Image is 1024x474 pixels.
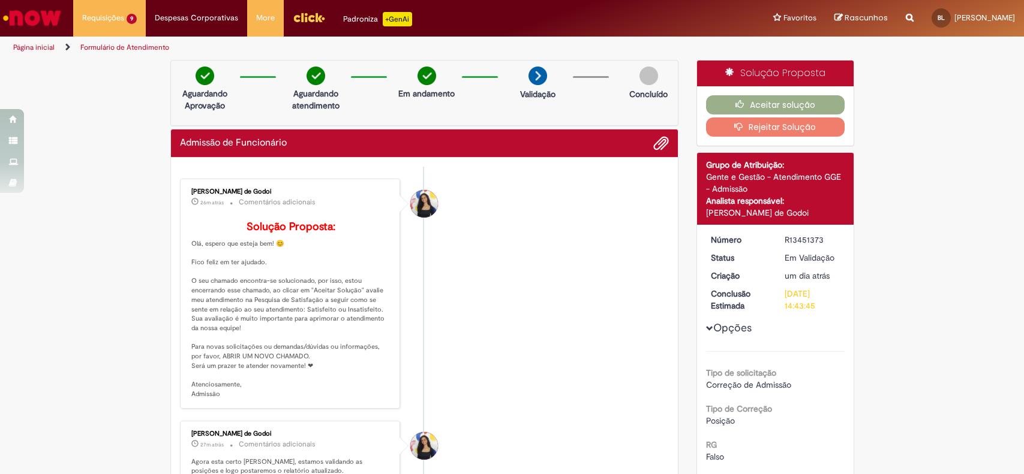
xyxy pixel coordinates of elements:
img: click_logo_yellow_360x200.png [293,8,325,26]
span: Correção de Admissão [706,379,791,390]
span: um dia atrás [785,270,830,281]
p: Aguardando Aprovação [176,87,234,111]
img: check-circle-green.png [418,67,436,85]
div: Grupo de Atribuição: [706,159,845,171]
img: ServiceNow [1,6,63,30]
time: 28/08/2025 10:35:22 [200,199,224,206]
h2: Admissão de Funcionário Histórico de tíquete [180,138,287,149]
span: 9 [127,14,137,24]
b: Tipo de Correção [706,403,772,414]
b: RG [706,439,717,450]
time: 27/08/2025 10:14:30 [785,270,830,281]
span: BL [938,14,945,22]
span: 27m atrás [200,441,224,448]
span: Favoritos [783,12,816,24]
div: Padroniza [343,12,412,26]
div: Em Validação [785,252,840,264]
p: Concluído [629,88,668,100]
span: 26m atrás [200,199,224,206]
p: Em andamento [398,87,455,99]
span: Falso [706,451,724,462]
button: Rejeitar Solução [706,117,845,137]
ul: Trilhas de página [9,37,674,59]
a: Formulário de Atendimento [80,43,169,52]
img: check-circle-green.png [307,67,325,85]
button: Adicionar anexos [653,135,669,151]
div: 27/08/2025 10:14:30 [785,270,840,282]
div: [PERSON_NAME] de Godoi [706,207,845,219]
p: Aguardando atendimento [287,87,345,111]
b: Tipo de solicitação [706,367,776,378]
dt: Conclusão Estimada [702,288,776,312]
div: Solução Proposta [697,61,854,86]
div: Ana Santos de Godoi [410,432,438,460]
img: img-circle-grey.png [639,67,658,85]
b: Solução Proposta: [247,220,335,234]
img: arrow-next.png [528,67,547,85]
p: +GenAi [383,12,412,26]
p: Validação [520,88,555,100]
div: Ana Santos de Godoi [410,190,438,218]
p: Olá, espero que esteja bem! 😊 Fico feliz em ter ajudado. O seu chamado encontra-se solucionado, p... [191,221,391,399]
small: Comentários adicionais [239,439,316,449]
dt: Número [702,234,776,246]
dt: Status [702,252,776,264]
span: Despesas Corporativas [155,12,238,24]
dt: Criação [702,270,776,282]
span: Requisições [82,12,124,24]
span: More [256,12,275,24]
div: R13451373 [785,234,840,246]
button: Aceitar solução [706,95,845,114]
time: 28/08/2025 10:35:03 [200,441,224,448]
div: Gente e Gestão - Atendimento GGE - Admissão [706,171,845,195]
span: Rascunhos [845,12,888,23]
small: Comentários adicionais [239,197,316,207]
div: [PERSON_NAME] de Godoi [191,430,391,437]
div: [DATE] 14:43:45 [785,288,840,312]
a: Página inicial [13,43,55,52]
a: Rascunhos [834,13,888,24]
span: Posição [706,415,735,426]
img: check-circle-green.png [196,67,214,85]
div: [PERSON_NAME] de Godoi [191,188,391,195]
span: [PERSON_NAME] [954,13,1015,23]
div: Analista responsável: [706,195,845,207]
